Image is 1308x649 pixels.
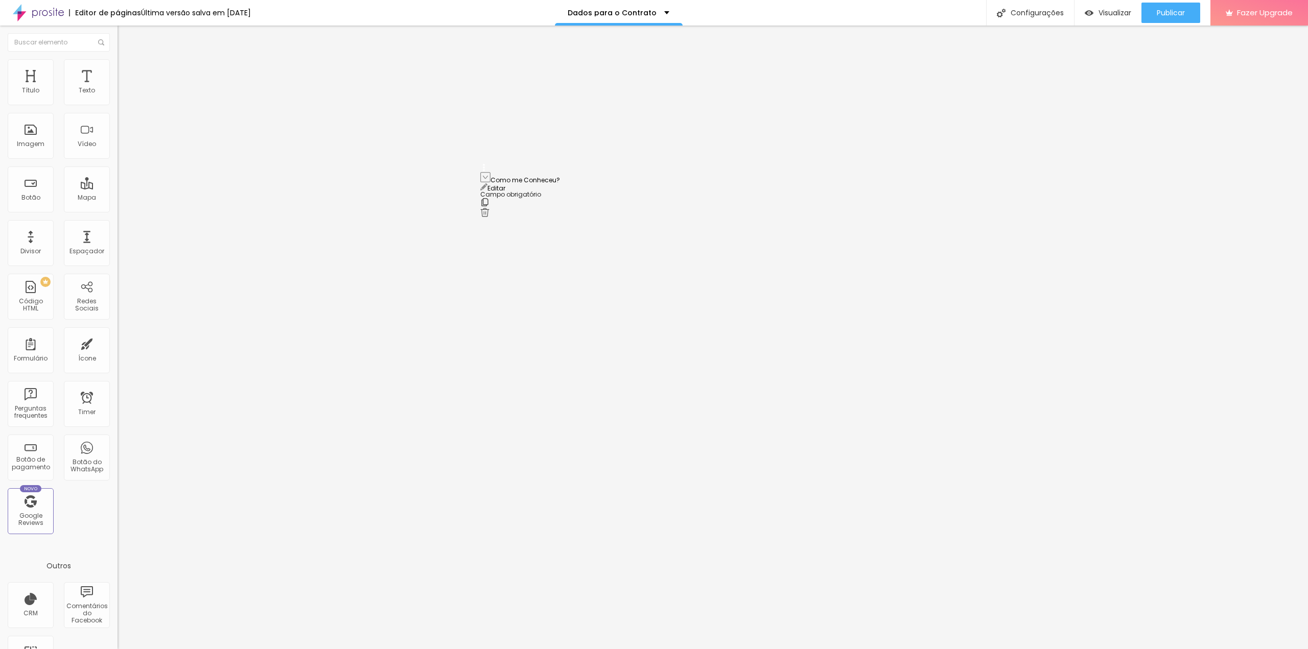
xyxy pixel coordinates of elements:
div: Botão [21,194,40,201]
div: Redes Sociais [66,298,107,313]
img: Icone [98,39,104,45]
div: Editor de páginas [69,9,141,16]
div: Divisor [20,248,41,255]
img: view-1.svg [1085,9,1093,17]
button: Publicar [1141,3,1200,23]
input: Buscar elemento [8,33,110,52]
p: Dados para o Contrato [568,9,657,16]
div: Ícone [78,355,96,362]
span: Visualizar [1099,9,1131,17]
button: Visualizar [1075,3,1141,23]
div: Timer [78,408,96,416]
div: Comentários do Facebook [66,603,107,624]
div: Título [22,87,39,94]
div: Perguntas frequentes [10,405,51,420]
div: Formulário [14,355,48,362]
span: Fazer Upgrade [1237,8,1293,17]
div: Última versão salva em [DATE] [141,9,251,16]
div: CRM [24,610,38,617]
div: Vídeo [78,140,96,148]
div: Texto [79,87,95,94]
div: Código HTML [10,298,51,313]
div: Imagem [17,140,44,148]
img: Icone [997,9,1006,17]
div: Google Reviews [10,512,51,527]
div: Espaçador [69,248,104,255]
span: Publicar [1157,9,1185,17]
div: Botão de pagamento [10,456,51,471]
div: Botão do WhatsApp [66,459,107,473]
div: Mapa [78,194,96,201]
div: Novo [20,485,42,492]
